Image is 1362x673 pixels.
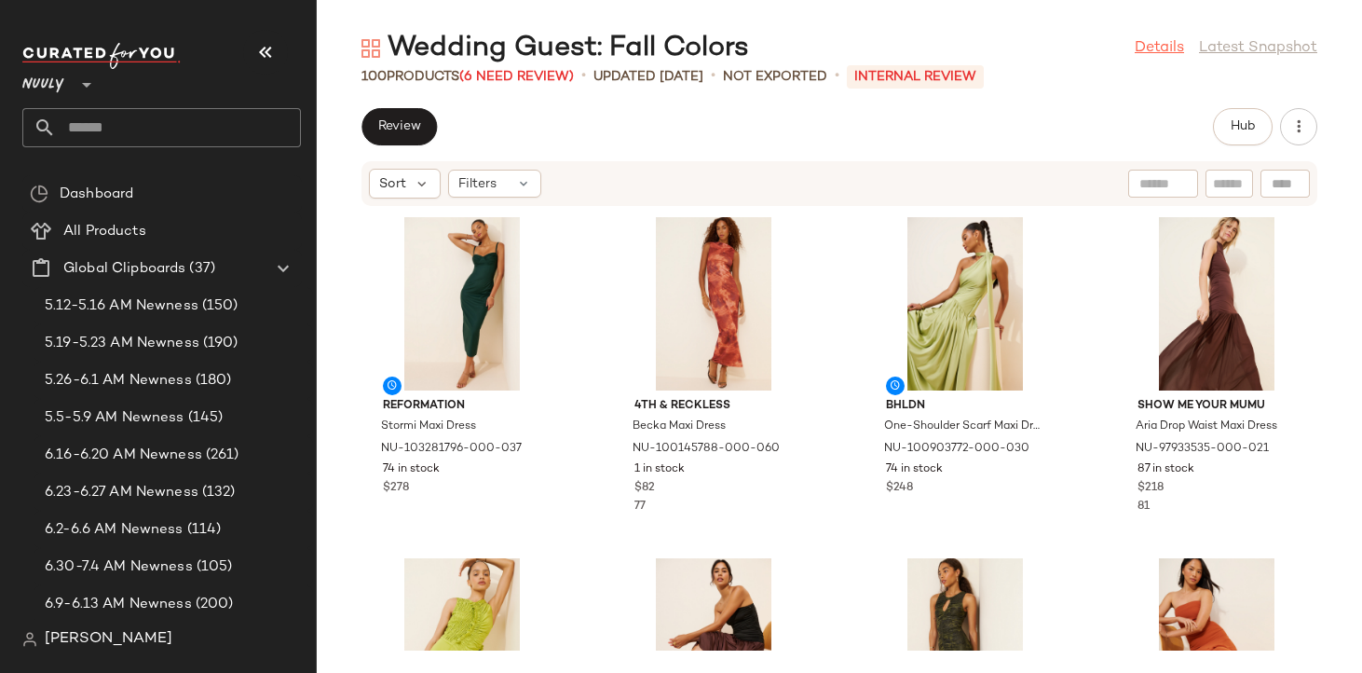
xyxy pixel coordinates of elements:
[886,480,913,497] span: $248
[361,39,380,58] img: svg%3e
[22,63,64,97] span: Nuuly
[847,65,984,89] p: INTERNAL REVIEW
[1136,419,1277,435] span: Aria Drop Waist Maxi Dress
[361,108,437,145] button: Review
[45,556,193,578] span: 6.30-7.4 AM Newness
[379,174,406,194] span: Sort
[884,419,1042,435] span: One-Shoulder Scarf Maxi Dress
[45,295,198,317] span: 5.12-5.16 AM Newness
[620,217,808,391] img: 100145788_060_b
[633,441,780,458] span: NU-100145788-000-060
[192,594,234,615] span: (200)
[199,333,238,354] span: (190)
[1230,119,1256,134] span: Hub
[22,632,37,647] img: svg%3e
[45,628,172,651] span: [PERSON_NAME]
[368,217,556,391] img: 103281796_037_b
[886,461,943,478] span: 74 in stock
[383,461,440,478] span: 74 in stock
[871,217,1059,391] img: 100903772_030_b
[45,482,198,503] span: 6.23-6.27 AM Newness
[634,501,646,513] span: 77
[458,174,497,194] span: Filters
[45,370,192,391] span: 5.26-6.1 AM Newness
[202,445,239,466] span: (261)
[711,65,715,88] span: •
[193,556,233,578] span: (105)
[63,258,185,280] span: Global Clipboards
[1137,398,1296,415] span: Show Me Your Mumu
[1123,217,1311,391] img: 97933535_021_b
[835,65,839,88] span: •
[459,70,574,84] span: (6 Need Review)
[634,398,793,415] span: 4th & Reckless
[381,419,476,435] span: Stormi Maxi Dress
[634,480,655,497] span: $82
[22,43,181,69] img: cfy_white_logo.C9jOOHJF.svg
[63,221,146,242] span: All Products
[45,407,184,429] span: 5.5-5.9 AM Newness
[581,65,586,88] span: •
[377,119,421,134] span: Review
[381,441,522,458] span: NU-103281796-000-037
[184,407,224,429] span: (145)
[361,67,574,87] div: Products
[185,258,215,280] span: (37)
[1137,461,1194,478] span: 87 in stock
[184,519,222,541] span: (114)
[884,441,1029,458] span: NU-100903772-000-030
[1136,441,1269,458] span: NU-97933535-000-021
[723,67,827,87] p: Not Exported
[30,185,48,203] img: svg%3e
[45,519,184,541] span: 6.2-6.6 AM Newness
[361,30,749,67] div: Wedding Guest: Fall Colors
[593,67,703,87] p: updated [DATE]
[361,70,387,84] span: 100
[45,594,192,615] span: 6.9-6.13 AM Newness
[192,370,232,391] span: (180)
[633,419,726,435] span: Becka Maxi Dress
[1137,480,1164,497] span: $218
[886,398,1044,415] span: BHLDN
[45,333,199,354] span: 5.19-5.23 AM Newness
[1135,37,1184,60] a: Details
[198,482,236,503] span: (132)
[198,295,238,317] span: (150)
[383,480,409,497] span: $278
[1213,108,1273,145] button: Hub
[45,445,202,466] span: 6.16-6.20 AM Newness
[60,184,133,205] span: Dashboard
[1137,501,1150,513] span: 81
[634,461,685,478] span: 1 in stock
[383,398,541,415] span: Reformation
